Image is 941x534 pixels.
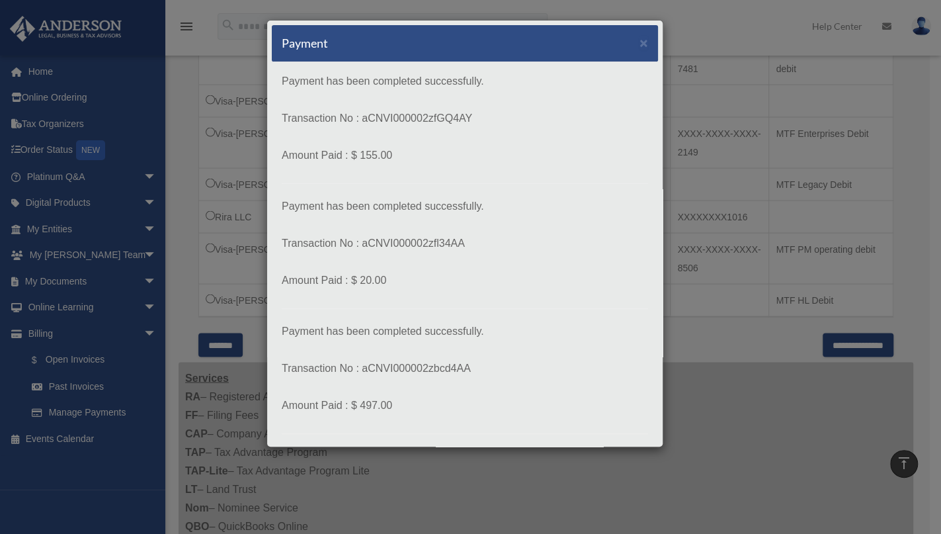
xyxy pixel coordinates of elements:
[639,35,648,50] span: ×
[639,36,648,50] button: Close
[282,197,648,216] p: Payment has been completed successfully.
[282,359,648,378] p: Transaction No : aCNVI000002zbcd4AA
[282,72,648,91] p: Payment has been completed successfully.
[282,396,648,415] p: Amount Paid : $ 497.00
[282,109,648,128] p: Transaction No : aCNVI000002zfGQ4AY
[282,271,648,290] p: Amount Paid : $ 20.00
[282,146,648,165] p: Amount Paid : $ 155.00
[282,35,328,52] h5: Payment
[282,322,648,341] p: Payment has been completed successfully.
[282,234,648,253] p: Transaction No : aCNVI000002zfl34AA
